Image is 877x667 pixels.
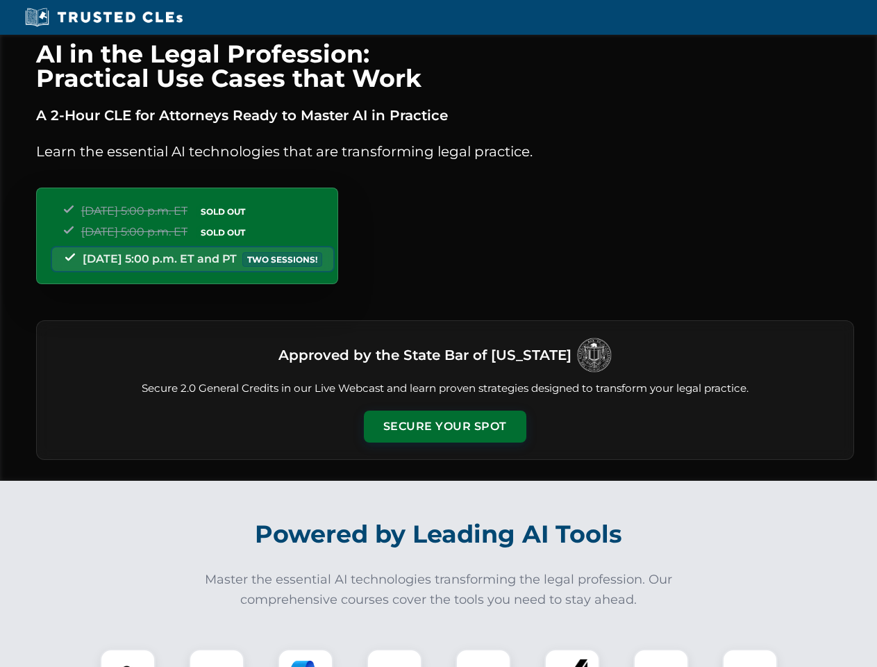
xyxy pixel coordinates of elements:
span: SOLD OUT [196,204,250,219]
h1: AI in the Legal Profession: Practical Use Cases that Work [36,42,854,90]
h2: Powered by Leading AI Tools [54,510,824,559]
img: Trusted CLEs [21,7,187,28]
span: [DATE] 5:00 p.m. ET [81,225,187,238]
p: A 2-Hour CLE for Attorneys Ready to Master AI in Practice [36,104,854,126]
p: Master the essential AI technologies transforming the legal profession. Our comprehensive courses... [196,570,682,610]
p: Learn the essential AI technologies that are transforming legal practice. [36,140,854,163]
p: Secure 2.0 General Credits in our Live Webcast and learn proven strategies designed to transform ... [53,381,837,397]
span: SOLD OUT [196,225,250,240]
span: [DATE] 5:00 p.m. ET [81,204,187,217]
button: Secure Your Spot [364,411,526,443]
h3: Approved by the State Bar of [US_STATE] [278,343,571,368]
img: Logo [577,338,612,372]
